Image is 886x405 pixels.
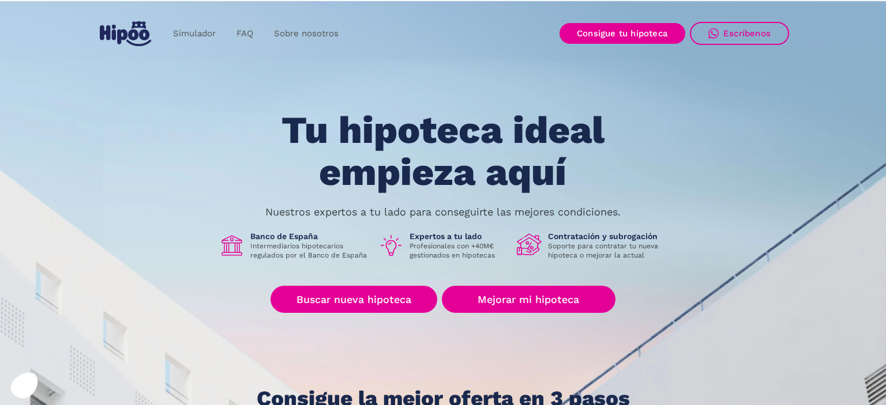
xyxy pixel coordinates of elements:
[560,23,685,44] a: Consigue tu hipoteca
[410,241,508,260] p: Profesionales con +40M€ gestionados en hipotecas
[163,22,226,45] a: Simulador
[250,231,369,241] h1: Banco de España
[226,22,264,45] a: FAQ
[548,241,667,260] p: Soporte para contratar tu nueva hipoteca o mejorar la actual
[271,286,437,313] a: Buscar nueva hipoteca
[410,231,508,241] h1: Expertos a tu lado
[723,28,771,39] div: Escríbenos
[264,22,349,45] a: Sobre nosotros
[548,231,667,241] h1: Contratación y subrogación
[442,286,615,313] a: Mejorar mi hipoteca
[97,17,153,51] a: home
[224,109,662,193] h1: Tu hipoteca ideal empieza aquí
[250,241,369,260] p: Intermediarios hipotecarios regulados por el Banco de España
[265,207,621,217] p: Nuestros expertos a tu lado para conseguirte las mejores condiciones.
[690,22,789,45] a: Escríbenos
